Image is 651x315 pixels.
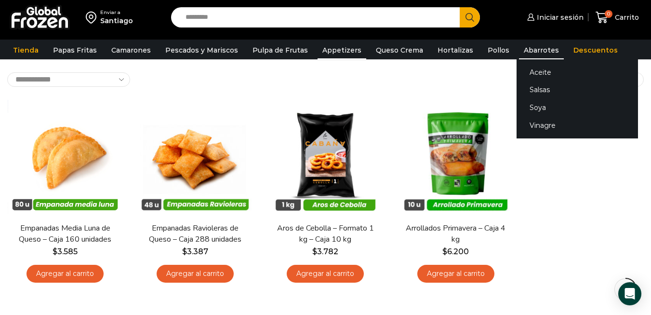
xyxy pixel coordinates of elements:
[433,41,478,59] a: Hortalizas
[53,247,57,256] span: $
[27,265,104,283] a: Agregar al carrito: “Empanadas Media Luna de Queso - Caja 160 unidades”
[248,41,313,59] a: Pulpa de Frutas
[442,247,469,256] bdi: 6.200
[312,247,338,256] bdi: 3.782
[517,116,638,134] a: Vinagre
[483,41,514,59] a: Pollos
[53,247,78,256] bdi: 3.585
[517,63,638,81] a: Aceite
[13,223,117,245] a: Empanadas Media Luna de Queso – Caja 160 unidades
[534,13,584,22] span: Iniciar sesión
[404,223,508,245] a: Arrollados Primavera – Caja 4 kg
[143,223,247,245] a: Empanadas Ravioleras de Queso – Caja 288 unidades
[618,282,641,305] div: Open Intercom Messenger
[157,265,234,283] a: Agregar al carrito: “Empanadas Ravioleras de Queso - Caja 288 unidades”
[48,41,102,59] a: Papas Fritas
[519,41,564,59] a: Abarrotes
[318,41,366,59] a: Appetizers
[182,247,187,256] span: $
[417,265,494,283] a: Agregar al carrito: “Arrollados Primavera - Caja 4 kg”
[517,81,638,99] a: Salsas
[100,16,133,26] div: Santiago
[312,247,317,256] span: $
[100,9,133,16] div: Enviar a
[525,8,584,27] a: Iniciar sesión
[7,72,130,87] select: Pedido de la tienda
[273,223,377,245] a: Aros de Cebolla – Formato 1 kg – Caja 10 kg
[593,6,641,29] a: 0 Carrito
[371,41,428,59] a: Queso Crema
[612,13,639,22] span: Carrito
[160,41,243,59] a: Pescados y Mariscos
[442,247,447,256] span: $
[517,99,638,117] a: Soya
[86,9,100,26] img: address-field-icon.svg
[106,41,156,59] a: Camarones
[287,265,364,283] a: Agregar al carrito: “Aros de Cebolla - Formato 1 kg - Caja 10 kg”
[182,247,208,256] bdi: 3.387
[460,7,480,27] button: Search button
[569,41,623,59] a: Descuentos
[8,41,43,59] a: Tienda
[605,10,612,18] span: 0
